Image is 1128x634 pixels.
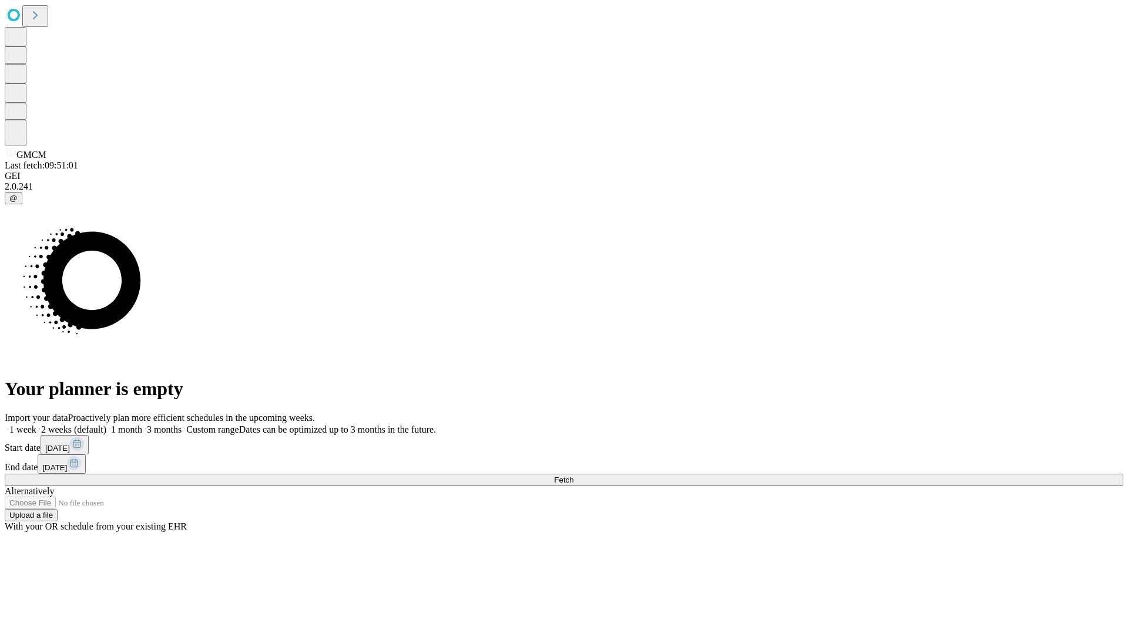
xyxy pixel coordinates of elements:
[5,192,22,204] button: @
[5,378,1123,400] h1: Your planner is empty
[5,413,68,423] span: Import your data
[68,413,315,423] span: Proactively plan more efficient schedules in the upcoming weeks.
[5,454,1123,474] div: End date
[5,509,58,521] button: Upload a file
[239,424,436,434] span: Dates can be optimized up to 3 months in the future.
[186,424,239,434] span: Custom range
[5,486,54,496] span: Alternatively
[554,475,573,484] span: Fetch
[147,424,182,434] span: 3 months
[5,474,1123,486] button: Fetch
[5,160,78,170] span: Last fetch: 09:51:01
[5,171,1123,181] div: GEI
[111,424,142,434] span: 1 month
[5,181,1123,192] div: 2.0.241
[41,435,89,454] button: [DATE]
[9,194,18,203] span: @
[5,435,1123,454] div: Start date
[45,444,70,453] span: [DATE]
[16,150,46,160] span: GMCM
[5,521,187,531] span: With your OR schedule from your existing EHR
[9,424,36,434] span: 1 week
[38,454,86,474] button: [DATE]
[41,424,106,434] span: 2 weeks (default)
[42,463,67,472] span: [DATE]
